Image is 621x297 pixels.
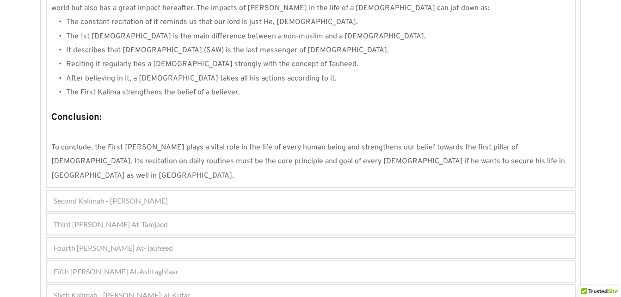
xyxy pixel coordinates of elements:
span: Third [PERSON_NAME] At-Tamjeed [54,219,168,230]
span: Fifth [PERSON_NAME] Al-Ashtaghfaar [54,266,178,277]
span: The First Kalima strengthens the belief of a believer. [66,88,240,97]
span: After believing in it, a [DEMOGRAPHIC_DATA] takes all his actions according to it. [66,74,337,83]
span: To conclude, the First [PERSON_NAME] plays a vital role in the life of every human being and stre... [51,143,567,180]
span: Reciting it regularly ties a [DEMOGRAPHIC_DATA] strongly with the concept of Tauheed. [66,60,358,69]
span: The constant recitation of it reminds us that our lord is just He, [DEMOGRAPHIC_DATA]. [66,18,358,27]
span: It describes that [DEMOGRAPHIC_DATA] (SAW) is the last messenger of [DEMOGRAPHIC_DATA]. [66,46,389,55]
span: Second Kalimah - [PERSON_NAME] [54,195,168,206]
span: The 1st [DEMOGRAPHIC_DATA] is the main difference between a non-muslim and a [DEMOGRAPHIC_DATA]. [66,32,426,41]
span: Fourth [PERSON_NAME] At-Tauheed [54,242,173,254]
strong: Conclusion: [51,111,102,124]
